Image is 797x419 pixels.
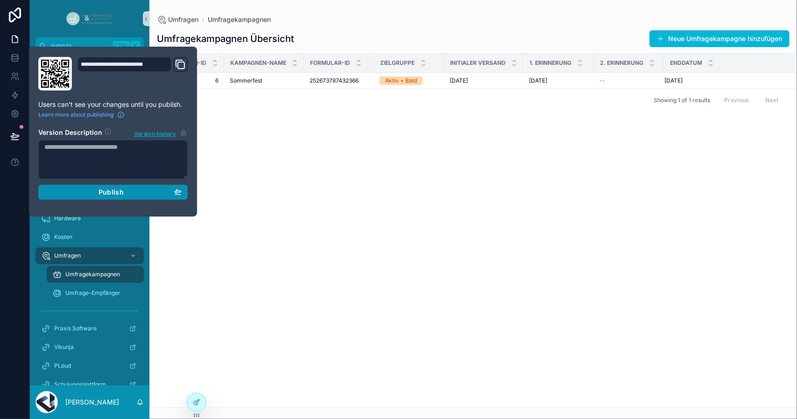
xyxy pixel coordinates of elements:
[65,398,119,407] p: [PERSON_NAME]
[230,77,262,84] span: Sommerfest
[38,128,102,138] h2: Version Description
[664,77,683,84] span: [DATE]
[600,77,658,84] a: --
[38,185,188,200] button: Publish
[35,37,144,54] button: Jump to...CtrlK
[664,77,784,84] a: [DATE]
[310,77,368,84] a: 252673787432366
[113,41,130,50] span: Ctrl
[654,97,710,104] span: Showing 1 of 1 results
[230,59,286,67] span: Kampagnen-Name
[54,325,97,332] span: Praxis Software
[529,59,571,67] span: 1. Erinnerung
[54,381,106,388] span: Schulungsplattform
[385,77,417,85] div: Aktiv + Bald
[65,11,114,26] img: App logo
[54,233,72,241] span: Kosten
[310,59,350,67] span: Formular-ID
[35,247,144,264] a: Umfragen
[600,77,605,84] span: --
[450,59,506,67] span: Initialer Versand
[230,77,298,84] a: Sommerfest
[35,339,144,356] a: Vikunja
[38,111,113,119] span: Learn more about publishing
[450,77,468,84] span: [DATE]
[54,215,81,222] span: Hardware
[38,100,188,109] p: Users can't see your changes until you publish.
[670,59,702,67] span: Enddatum
[38,111,125,119] a: Learn more about publishing
[54,252,81,259] span: Umfragen
[380,77,438,85] a: Aktiv + Bald
[65,289,120,297] span: Umfrage-Empfänger
[35,376,144,393] a: Schulungsplattform
[47,266,144,283] a: Umfragekampagnen
[649,30,790,47] button: Neue Umfragekampagne hinzufügen
[380,59,415,67] span: Zielgruppe
[35,210,144,227] a: Hardware
[134,128,188,138] button: Version history
[50,42,109,49] span: Jump to...
[529,77,547,84] span: [DATE]
[35,229,144,245] a: Kosten
[134,128,176,138] span: Version history
[600,59,643,67] span: 2. Erinnerung
[168,15,198,24] span: Umfragen
[54,343,74,351] span: Vikunja
[450,77,518,84] a: [DATE]
[65,271,120,278] span: Umfragekampagnen
[310,77,359,84] span: 252673787432366
[132,42,139,49] span: K
[157,32,294,45] h1: Umfragekampagnen Übersicht
[208,15,271,24] a: Umfragekampagnen
[157,15,198,24] a: Umfragen
[529,77,588,84] a: [DATE]
[54,362,71,370] span: PLoud
[35,320,144,337] a: Praxis Software
[99,188,124,196] span: Publish
[35,357,144,374] a: PLoud
[30,54,149,385] div: scrollable content
[47,285,144,301] a: Umfrage-Empfänger
[78,57,188,91] div: Domain and Custom Link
